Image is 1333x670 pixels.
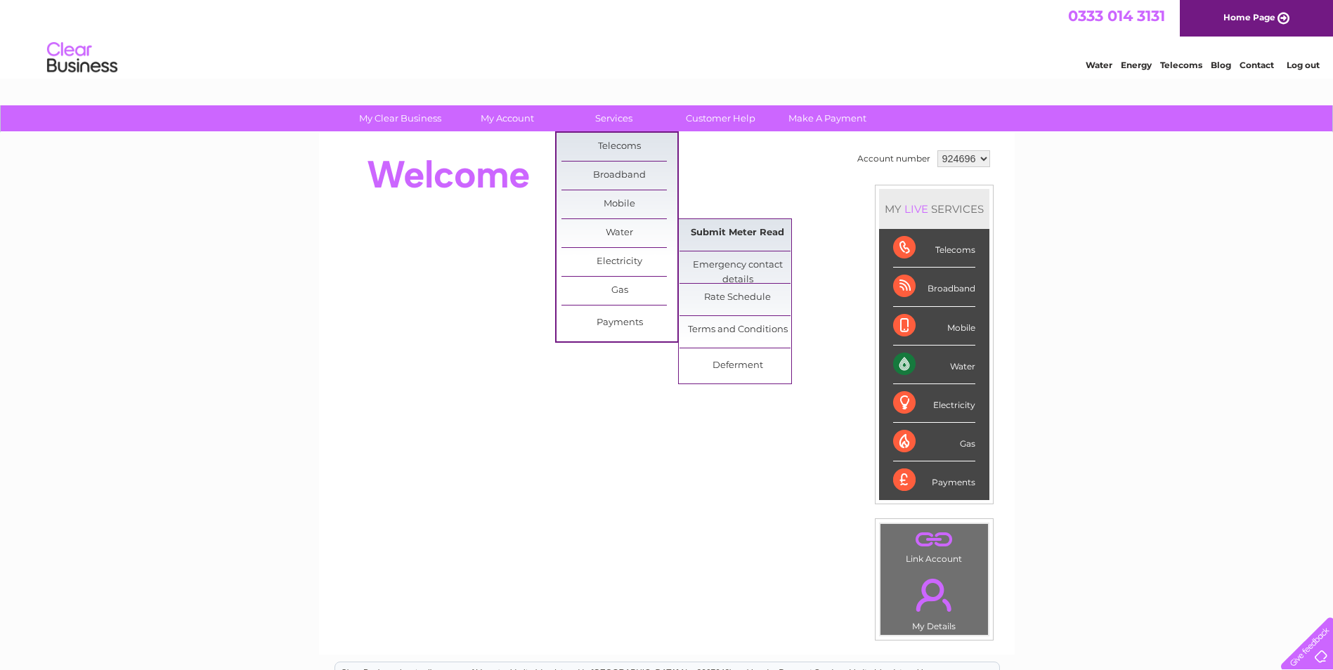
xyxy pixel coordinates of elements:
[561,309,677,337] a: Payments
[561,162,677,190] a: Broadband
[893,461,975,499] div: Payments
[893,384,975,423] div: Electricity
[884,527,984,552] a: .
[1211,60,1231,70] a: Blog
[46,37,118,79] img: logo.png
[679,251,795,280] a: Emergency contact details
[893,268,975,306] div: Broadband
[679,284,795,312] a: Rate Schedule
[556,105,672,131] a: Services
[561,190,677,218] a: Mobile
[1287,60,1320,70] a: Log out
[679,316,795,344] a: Terms and Conditions
[880,523,989,567] td: Link Account
[893,307,975,346] div: Mobile
[880,567,989,636] td: My Details
[893,346,975,384] div: Water
[893,423,975,461] div: Gas
[561,248,677,276] a: Electricity
[893,229,975,268] div: Telecoms
[769,105,885,131] a: Make A Payment
[679,352,795,380] a: Deferment
[342,105,458,131] a: My Clear Business
[561,277,677,305] a: Gas
[884,570,984,619] a: .
[1068,7,1165,25] a: 0333 014 3131
[679,219,795,247] a: Submit Meter Read
[879,189,989,229] div: MY SERVICES
[1086,60,1112,70] a: Water
[1160,60,1202,70] a: Telecoms
[335,8,999,68] div: Clear Business is a trading name of Verastar Limited (registered in [GEOGRAPHIC_DATA] No. 3667643...
[449,105,565,131] a: My Account
[663,105,779,131] a: Customer Help
[854,147,934,171] td: Account number
[1240,60,1274,70] a: Contact
[1121,60,1152,70] a: Energy
[561,219,677,247] a: Water
[561,133,677,161] a: Telecoms
[902,202,931,216] div: LIVE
